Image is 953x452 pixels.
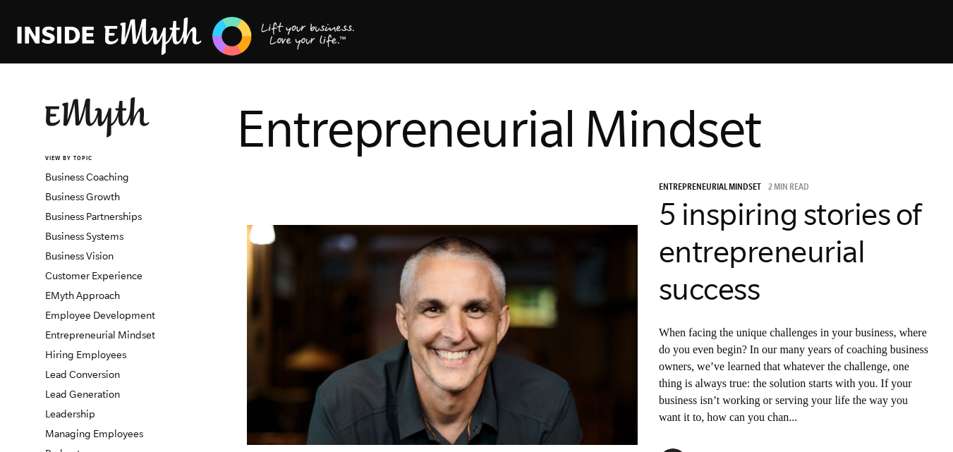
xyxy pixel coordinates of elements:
[659,183,766,193] a: Entrepreneurial Mindset
[659,324,932,426] p: When facing the unique challenges in your business, where do you even begin? In our many years of...
[45,290,120,301] a: EMyth Approach
[45,369,120,380] a: Lead Conversion
[768,183,809,193] p: 2 min read
[45,250,114,262] a: Business Vision
[45,97,150,138] img: EMyth
[45,428,143,439] a: Managing Employees
[45,310,155,321] a: Employee Development
[45,329,155,341] a: Entrepreneurial Mindset
[45,154,215,164] h6: VIEW BY TOPIC
[659,197,921,306] a: 5 inspiring stories of entrepreneurial success
[45,191,120,202] a: Business Growth
[882,384,953,452] iframe: Chat Widget
[45,211,142,222] a: Business Partnerships
[247,225,638,444] img: business coaching success stories
[659,183,761,193] span: Entrepreneurial Mindset
[236,97,942,159] h1: Entrepreneurial Mindset
[45,231,123,242] a: Business Systems
[45,408,95,420] a: Leadership
[45,171,129,183] a: Business Coaching
[45,270,142,281] a: Customer Experience
[45,389,120,400] a: Lead Generation
[45,349,126,360] a: Hiring Employees
[17,15,356,58] img: EMyth Business Coaching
